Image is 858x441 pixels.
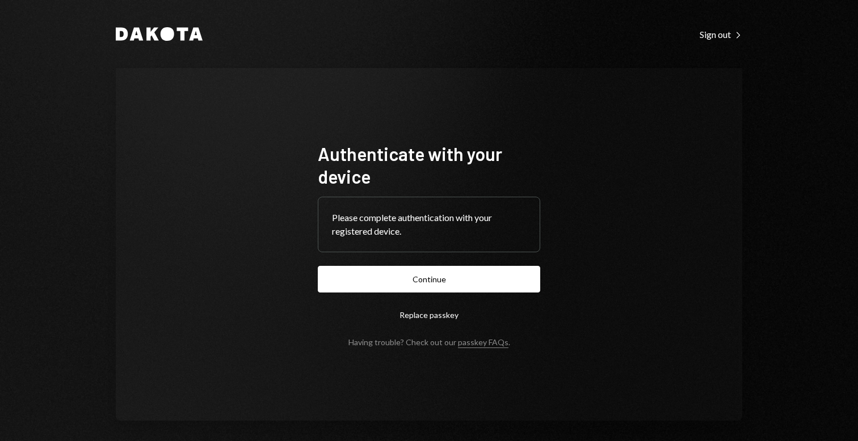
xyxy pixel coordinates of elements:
div: Having trouble? Check out our . [348,337,510,347]
button: Replace passkey [318,302,540,328]
button: Continue [318,266,540,292]
h1: Authenticate with your device [318,142,540,188]
div: Please complete authentication with your registered device. [332,211,526,238]
div: Sign out [700,29,742,40]
a: passkey FAQs [458,337,508,348]
a: Sign out [700,28,742,40]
